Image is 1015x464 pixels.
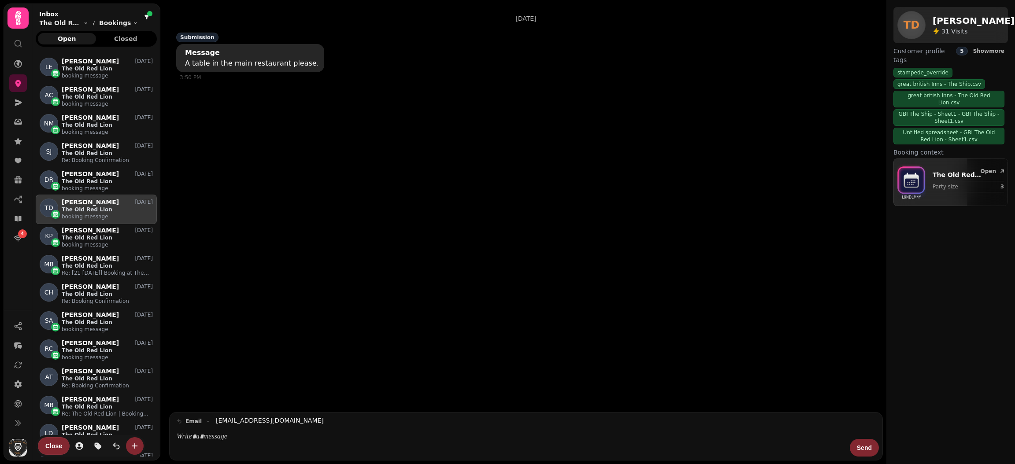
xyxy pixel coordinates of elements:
nav: breadcrumb [39,18,138,27]
p: The Old Red Lion [62,234,153,241]
p: The Old Red Lion [62,65,153,72]
span: KP [45,232,53,240]
p: [DATE] [135,170,153,177]
span: Open [981,169,996,174]
p: The Old Red Lion [62,178,153,185]
span: MB [44,260,54,269]
span: Closed [104,36,148,42]
p: [PERSON_NAME] [62,199,119,206]
p: [PERSON_NAME] [62,58,119,65]
span: Close [45,443,62,449]
span: 4 [21,231,24,237]
span: NM [44,119,54,128]
div: great british Inns - The Ship.csv [893,79,985,89]
p: [DATE] [135,424,153,431]
a: 4 [9,229,27,247]
p: booking message [62,129,153,136]
div: A table in the main restaurant please. [185,58,319,69]
button: email [173,416,214,427]
p: [DATE] [515,14,536,23]
button: Send [850,439,879,457]
p: The Old Red Lion [62,291,153,298]
p: [PERSON_NAME] [62,86,119,93]
button: Bookings [99,18,138,27]
img: User avatar [9,439,27,457]
p: [PERSON_NAME] [62,170,119,178]
p: Re: The Old Red Lion | Booking confirmation [62,410,153,417]
p: Re: Booking Confirmation [62,157,153,164]
div: Submission [176,33,219,42]
p: booking message [62,326,153,333]
img: bookings-icon [897,162,926,200]
p: The Old Red Lion [933,170,982,179]
span: SJ [46,147,52,156]
p: booking message [62,185,153,192]
p: booking message [62,241,153,248]
p: [DATE] [135,339,153,346]
p: [PERSON_NAME] [62,396,119,403]
p: [PERSON_NAME] [62,114,119,122]
span: RC [45,344,53,353]
div: GBI The Ship - Sheet1 - GBI The Ship - Sheet1.csv [893,109,1004,126]
button: Closed [97,33,155,44]
div: 3:50 PM [180,74,855,81]
button: Close [38,437,70,455]
button: Showmore [970,47,1008,55]
h2: Inbox [39,10,138,18]
p: The Old Red Lion [62,206,153,213]
div: bookings-iconL9NDLM4YThe Old Red LionParty size3Open [897,162,1004,202]
p: [DATE] [135,227,153,234]
span: LE [45,63,53,71]
p: [PERSON_NAME] [62,368,119,375]
span: AC [44,91,53,99]
p: [DATE] [135,58,153,65]
span: The Old Red Lion [39,18,81,27]
p: booking message [62,354,153,361]
p: [PERSON_NAME] [62,142,119,150]
p: Re: Booking Confirmation [62,382,153,389]
p: booking message [62,213,153,220]
p: The Old Red Lion [62,93,153,100]
p: [PERSON_NAME] [62,283,119,291]
p: L9NDLM4Y [902,193,921,202]
span: CH [44,288,53,297]
span: TD [904,20,919,30]
p: The Old Red Lion [62,319,153,326]
p: booking message [62,100,153,107]
div: Message [185,48,220,58]
span: DR [44,175,54,184]
span: LD [45,429,53,438]
p: [DATE] [135,311,153,318]
span: Send [857,445,872,451]
p: The Old Red Lion [62,150,153,157]
h2: [PERSON_NAME] [933,15,1015,27]
button: create-convo [126,437,144,455]
div: great british Inns - The Old Red Lion.csv [893,91,1004,107]
p: [DATE] [135,114,153,121]
button: Open [38,33,96,44]
button: tag-thread [89,437,107,455]
div: stampede_override [893,68,952,77]
p: [DATE] [135,283,153,290]
p: [PERSON_NAME] [62,227,119,234]
div: Untitled spreadsheet - GBI The Old Red Lion - Sheet1.csv [893,128,1004,144]
span: 31 [941,28,951,35]
p: Party size [933,183,982,190]
button: Open [977,166,1009,177]
div: 5 [956,47,967,55]
p: 3 [1000,183,1004,190]
p: [DATE] [135,255,153,262]
span: Show more [973,48,1004,54]
p: [DATE] [135,142,153,149]
p: Re: [21 [DATE]] Booking at The Old Red Lion for 30 people [62,269,153,276]
button: is-read [107,437,125,455]
label: Booking context [893,148,1008,157]
p: The Old Red Lion [62,122,153,129]
a: [EMAIL_ADDRESS][DOMAIN_NAME] [216,416,324,425]
span: Customer profile tags [893,47,956,64]
span: TD [44,203,53,212]
span: AT [45,372,52,381]
p: The Old Red Lion [62,403,153,410]
p: The Old Red Lion [62,431,153,438]
span: SA [45,316,53,325]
